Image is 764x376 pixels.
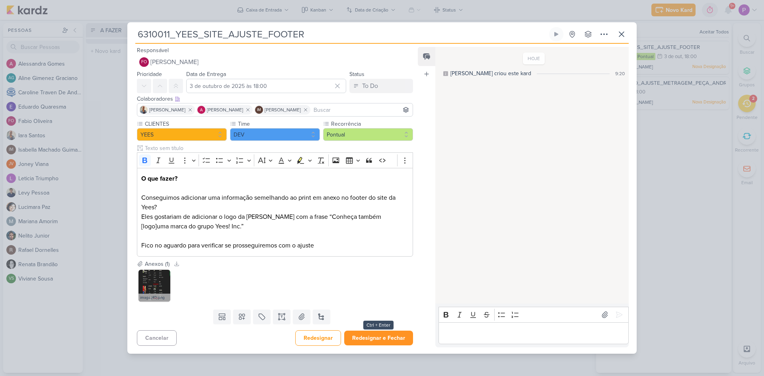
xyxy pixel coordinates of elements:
[141,175,177,183] strong: O que fazer?
[450,69,531,78] div: [PERSON_NAME] criou este kard
[615,70,625,77] div: 9:20
[255,106,263,114] div: Isabella Machado Guimarães
[237,120,320,128] label: Time
[150,57,199,67] span: [PERSON_NAME]
[349,79,413,93] button: To Do
[207,106,243,113] span: [PERSON_NAME]
[141,174,409,250] p: Conseguimos adicionar uma informação semelhando ao print em anexo no footer do site da Yees? Eles...
[265,106,301,113] span: [PERSON_NAME]
[323,128,413,141] button: Pontual
[186,79,346,93] input: Select a date
[135,27,548,41] input: Kard Sem Título
[137,152,413,168] div: Editor toolbar
[140,106,148,114] img: Iara Santos
[138,270,170,302] img: h7nm4pga2K6BkRYSm4nKCGgtKyWK83f59djOUuFi.jpg
[197,106,205,114] img: Alessandra Gomes
[137,168,413,257] div: Editor editing area: main
[363,321,394,329] div: Ctrl + Enter
[186,71,226,78] label: Data de Entrega
[145,260,170,268] div: Anexos (1)
[141,60,147,64] p: FO
[157,222,241,230] span: uma marca do grupo Yees! Inc.
[137,95,413,103] div: Colaboradores
[295,330,341,346] button: Redesignar
[257,108,261,112] p: IM
[149,106,185,113] span: [PERSON_NAME]
[143,144,413,152] input: Texto sem título
[349,71,364,78] label: Status
[439,307,629,322] div: Editor toolbar
[362,81,378,91] div: To Do
[138,294,170,302] div: image (40).png
[137,47,169,54] label: Responsável
[137,128,227,141] button: YEES
[330,120,413,128] label: Recorrência
[344,331,413,345] button: Redesignar e Fechar
[137,330,177,346] button: Cancelar
[137,71,162,78] label: Prioridade
[439,322,629,344] div: Editor editing area: main
[312,105,411,115] input: Buscar
[139,57,149,67] div: Fabio Oliveira
[230,128,320,141] button: DEV
[553,31,559,37] div: Ligar relógio
[144,120,227,128] label: CLIENTES
[137,55,413,69] button: FO [PERSON_NAME]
